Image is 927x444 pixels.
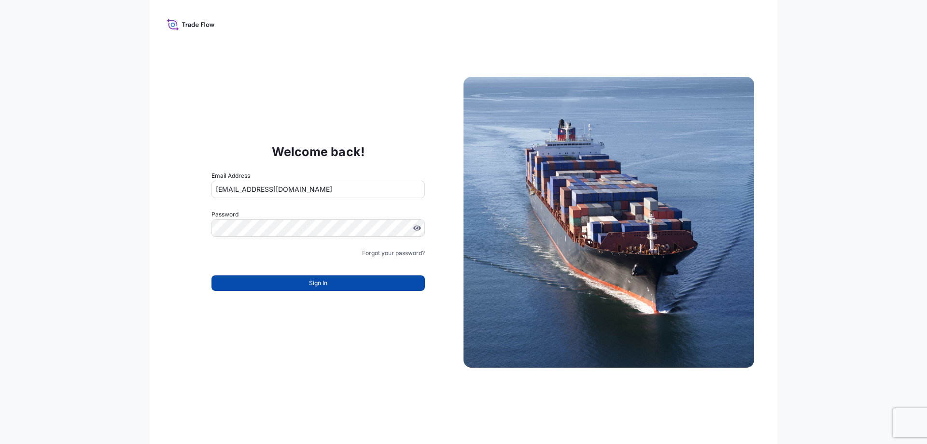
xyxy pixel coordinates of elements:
[211,210,425,219] label: Password
[463,77,754,368] img: Ship illustration
[211,181,425,198] input: example@gmail.com
[362,248,425,258] a: Forgot your password?
[211,275,425,291] button: Sign In
[272,144,365,159] p: Welcome back!
[309,278,327,288] span: Sign In
[211,171,250,181] label: Email Address
[413,224,421,232] button: Show password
